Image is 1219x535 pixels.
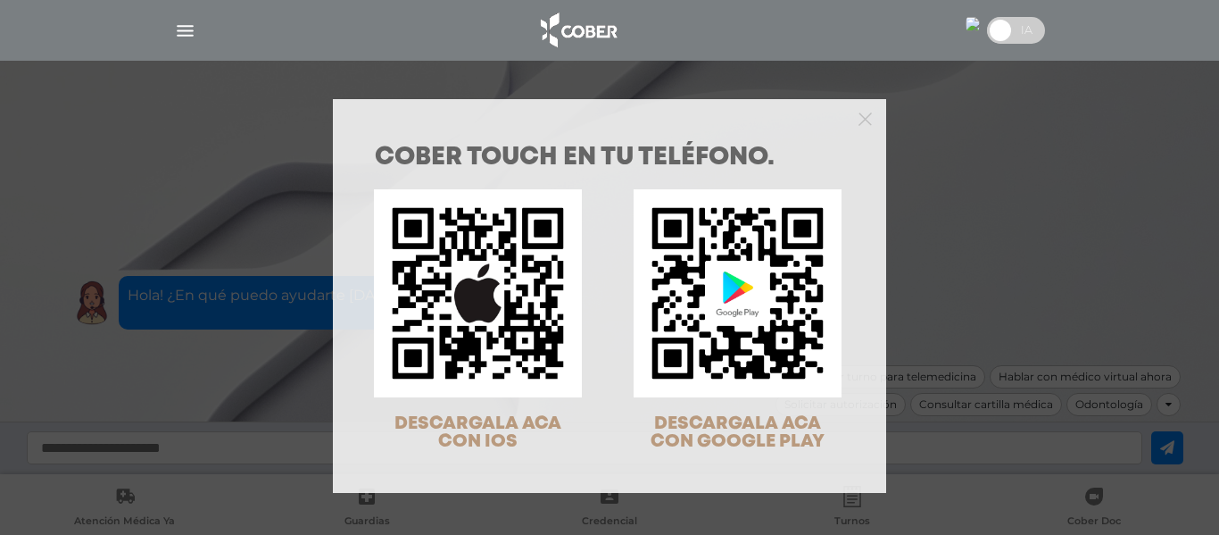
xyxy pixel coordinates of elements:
h1: COBER TOUCH en tu teléfono. [375,146,844,171]
button: Close [858,110,872,126]
img: qr-code [374,189,582,397]
span: DESCARGALA ACA CON GOOGLE PLAY [651,415,825,450]
span: DESCARGALA ACA CON IOS [394,415,561,450]
img: qr-code [634,189,842,397]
